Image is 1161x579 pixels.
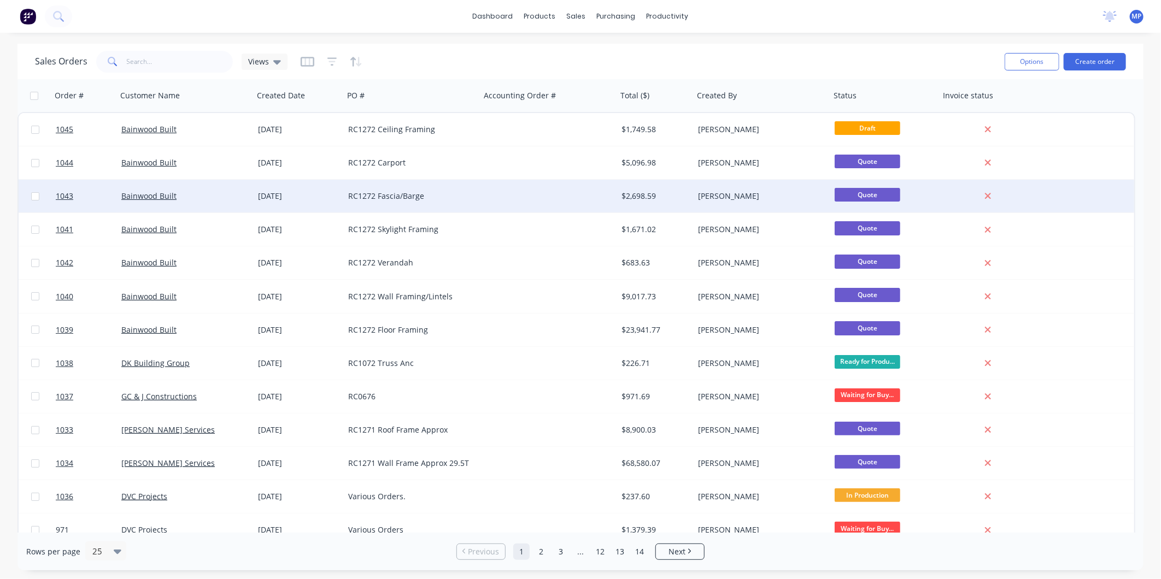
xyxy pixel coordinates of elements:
[656,546,704,557] a: Next page
[943,90,993,101] div: Invoice status
[835,422,900,435] span: Quote
[348,524,470,535] div: Various Orders
[56,280,121,313] a: 1040
[348,224,470,235] div: RC1272 Skylight Framing
[1132,11,1142,21] span: MP
[835,388,900,402] span: Waiting for Buy...
[698,124,819,135] div: [PERSON_NAME]
[513,543,530,560] a: Page 1 is your current page
[698,257,819,268] div: [PERSON_NAME]
[621,157,686,168] div: $5,096.98
[1064,53,1126,70] button: Create order
[561,8,591,25] div: sales
[56,424,73,435] span: 1033
[20,8,36,25] img: Factory
[631,543,648,560] a: Page 14
[348,257,470,268] div: RC1272 Verandah
[621,458,686,469] div: $68,580.07
[835,522,900,535] span: Waiting for Buy...
[457,546,505,557] a: Previous page
[56,113,121,146] a: 1045
[56,213,121,246] a: 1041
[348,324,470,335] div: RC1272 Floor Framing
[56,391,73,402] span: 1037
[56,524,69,535] span: 971
[348,424,470,435] div: RC1271 Roof Frame Approx
[621,424,686,435] div: $8,900.03
[121,191,177,201] a: Bainwood Built
[621,524,686,535] div: $1,379.39
[620,90,649,101] div: Total ($)
[835,488,900,502] span: In Production
[121,424,215,435] a: [PERSON_NAME] Services
[348,491,470,502] div: Various Orders.
[56,413,121,446] a: 1033
[258,124,339,135] div: [DATE]
[348,124,470,135] div: RC1272 Ceiling Framing
[698,191,819,202] div: [PERSON_NAME]
[348,458,470,469] div: RC1271 Wall Frame Approx 29.5T
[56,491,73,502] span: 1036
[120,90,180,101] div: Customer Name
[56,257,73,268] span: 1042
[121,124,177,134] a: Bainwood Built
[56,124,73,135] span: 1045
[35,56,87,67] h1: Sales Orders
[621,291,686,302] div: $9,017.73
[121,524,167,535] a: DVC Projects
[56,246,121,279] a: 1042
[519,8,561,25] div: products
[835,155,900,168] span: Quote
[56,358,73,369] span: 1038
[348,391,470,402] div: RC0676
[621,324,686,335] div: $23,941.77
[248,56,269,67] span: Views
[621,491,686,502] div: $237.60
[835,121,900,135] span: Draft
[257,90,305,101] div: Created Date
[621,191,686,202] div: $2,698.59
[698,324,819,335] div: [PERSON_NAME]
[56,314,121,346] a: 1039
[698,224,819,235] div: [PERSON_NAME]
[258,491,339,502] div: [DATE]
[121,257,177,268] a: Bainwood Built
[121,491,167,501] a: DVC Projects
[553,543,569,560] a: Page 3
[591,8,641,25] div: purchasing
[698,157,819,168] div: [PERSON_NAME]
[121,224,177,234] a: Bainwood Built
[56,480,121,513] a: 1036
[834,90,857,101] div: Status
[348,157,470,168] div: RC1272 Carport
[121,324,177,335] a: Bainwood Built
[121,458,215,468] a: [PERSON_NAME] Services
[612,543,628,560] a: Page 13
[698,424,819,435] div: [PERSON_NAME]
[56,447,121,480] a: 1034
[698,358,819,369] div: [PERSON_NAME]
[484,90,556,101] div: Accounting Order #
[348,358,470,369] div: RC1072 Truss Anc
[121,291,177,302] a: Bainwood Built
[641,8,694,25] div: productivity
[56,291,73,302] span: 1040
[698,291,819,302] div: [PERSON_NAME]
[835,321,900,335] span: Quote
[258,458,339,469] div: [DATE]
[56,380,121,413] a: 1037
[621,358,686,369] div: $226.71
[835,288,900,302] span: Quote
[698,458,819,469] div: [PERSON_NAME]
[56,146,121,179] a: 1044
[121,157,177,168] a: Bainwood Built
[348,291,470,302] div: RC1272 Wall Framing/Lintels
[56,157,73,168] span: 1044
[698,391,819,402] div: [PERSON_NAME]
[258,324,339,335] div: [DATE]
[121,358,190,368] a: DK Building Group
[56,180,121,212] a: 1043
[258,257,339,268] div: [DATE]
[835,221,900,235] span: Quote
[56,224,73,235] span: 1041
